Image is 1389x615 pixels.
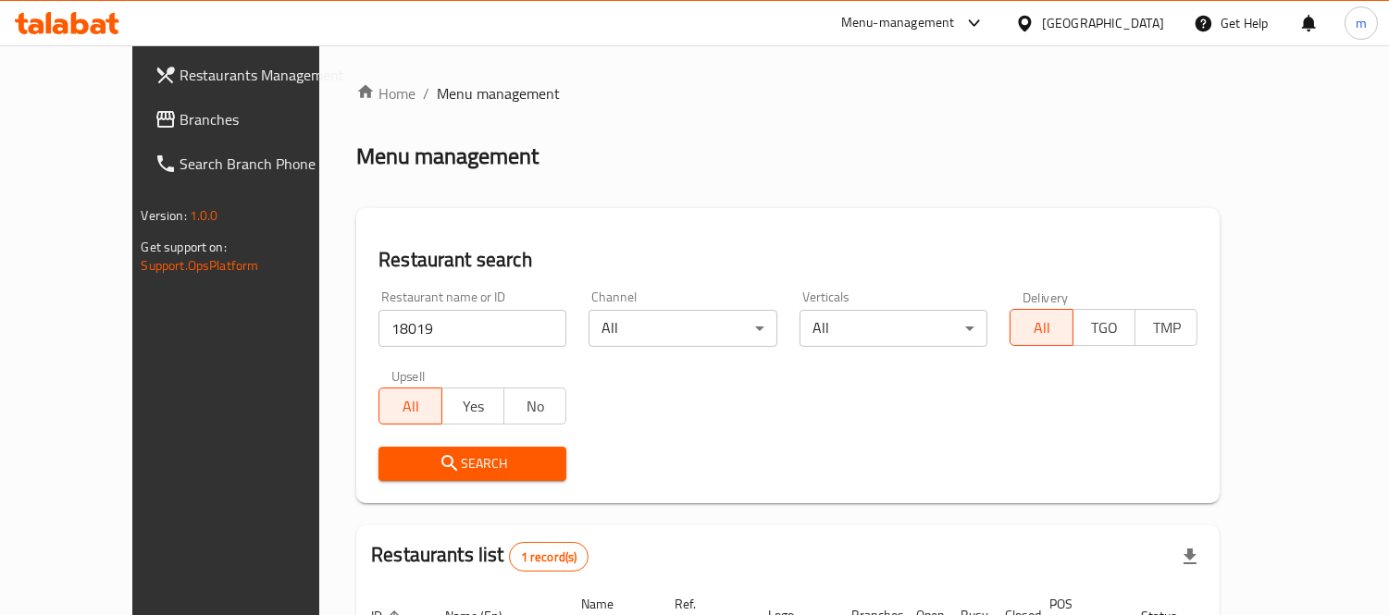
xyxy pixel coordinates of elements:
[512,393,559,420] span: No
[1042,13,1164,33] div: [GEOGRAPHIC_DATA]
[190,203,218,228] span: 1.0.0
[378,447,566,481] button: Search
[437,82,560,105] span: Menu management
[589,310,776,347] div: All
[841,12,955,34] div: Menu-management
[356,141,539,171] h2: Menu management
[1081,314,1128,341] span: TGO
[1018,314,1065,341] span: All
[180,108,350,130] span: Branches
[1023,290,1069,303] label: Delivery
[509,542,589,572] div: Total records count
[378,310,566,347] input: Search for restaurant name or ID..
[356,82,1220,105] nav: breadcrumb
[180,64,350,86] span: Restaurants Management
[441,387,504,424] button: Yes
[800,310,987,347] div: All
[450,393,497,420] span: Yes
[180,153,350,175] span: Search Branch Phone
[140,97,365,141] a: Branches
[423,82,429,105] li: /
[387,393,434,420] span: All
[1010,309,1073,346] button: All
[393,452,552,475] span: Search
[142,253,259,277] a: Support.OpsPlatform
[140,53,365,97] a: Restaurants Management
[510,548,589,566] span: 1 record(s)
[378,387,441,424] button: All
[1073,309,1135,346] button: TGO
[378,246,1197,274] h2: Restaurant search
[391,369,426,382] label: Upsell
[1143,314,1190,341] span: TMP
[1168,535,1212,579] div: Export file
[1135,309,1197,346] button: TMP
[140,141,365,186] a: Search Branch Phone
[371,541,589,572] h2: Restaurants list
[1356,13,1367,33] span: m
[142,203,187,228] span: Version:
[356,82,415,105] a: Home
[503,387,566,424] button: No
[142,235,227,259] span: Get support on:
